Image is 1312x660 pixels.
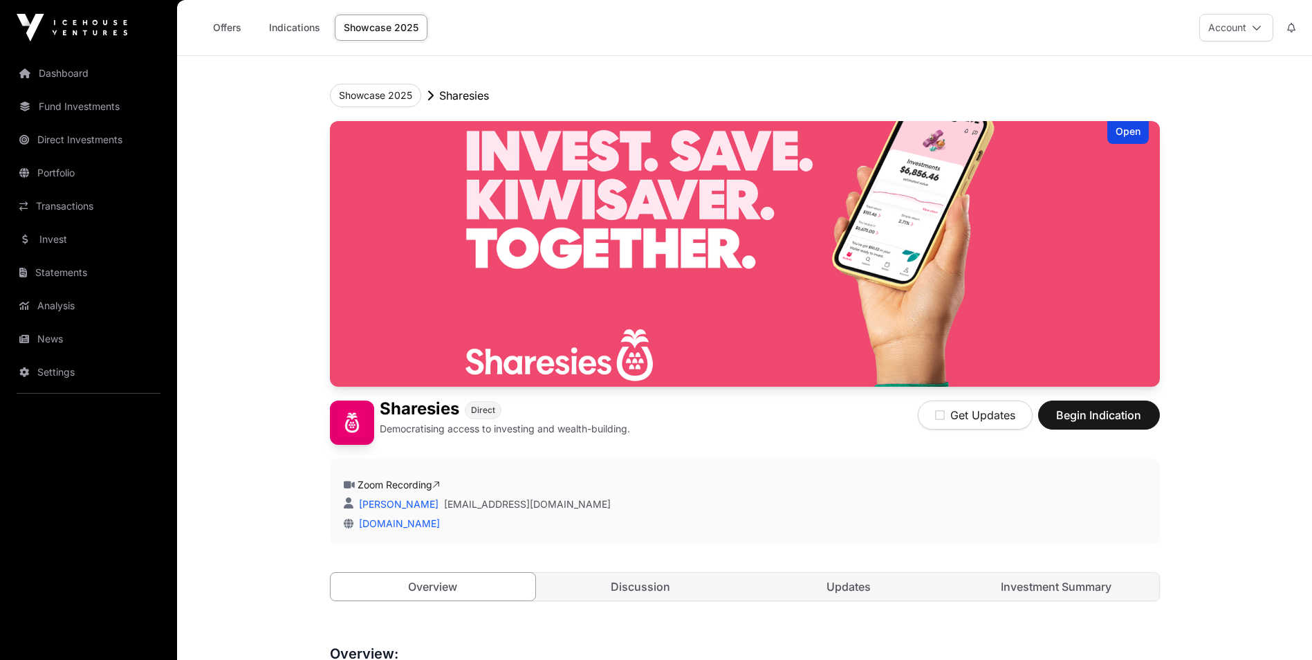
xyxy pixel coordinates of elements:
a: [EMAIL_ADDRESS][DOMAIN_NAME] [444,497,611,511]
a: Showcase 2025 [335,15,427,41]
a: [PERSON_NAME] [356,498,438,510]
button: Begin Indication [1038,401,1160,430]
a: Offers [199,15,255,41]
button: Account [1199,14,1273,42]
span: Direct [471,405,495,416]
a: Investment Summary [954,573,1159,601]
a: Invest [11,224,166,255]
a: Transactions [11,191,166,221]
a: Discussion [538,573,743,601]
nav: Tabs [331,573,1159,601]
span: Begin Indication [1055,407,1143,423]
a: Fund Investments [11,91,166,122]
p: Democratising access to investing and wealth-building. [380,422,630,436]
a: [DOMAIN_NAME] [353,517,440,529]
p: Sharesies [439,87,489,104]
a: Analysis [11,291,166,321]
a: News [11,324,166,354]
img: Icehouse Ventures Logo [17,14,127,42]
a: Portfolio [11,158,166,188]
a: Overview [330,572,537,601]
a: Dashboard [11,58,166,89]
a: Updates [746,573,952,601]
a: Settings [11,357,166,387]
button: Get Updates [918,401,1033,430]
img: Sharesies [330,121,1160,387]
a: Direct Investments [11,125,166,155]
h1: Sharesies [380,401,459,419]
a: Indications [260,15,329,41]
img: Sharesies [330,401,374,445]
a: Statements [11,257,166,288]
iframe: Chat Widget [1243,594,1312,660]
div: Open [1107,121,1149,144]
a: Zoom Recording [358,479,440,491]
button: Showcase 2025 [330,84,421,107]
a: Begin Indication [1038,414,1160,428]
